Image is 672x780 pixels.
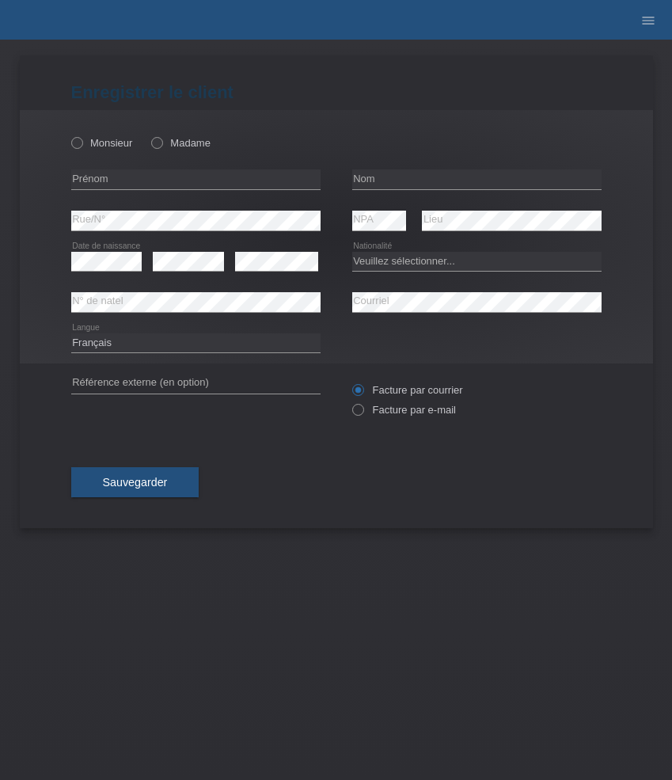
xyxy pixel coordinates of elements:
[151,137,211,149] label: Madame
[71,82,602,102] h1: Enregistrer le client
[103,476,168,489] span: Sauvegarder
[640,13,656,29] i: menu
[71,137,133,149] label: Monsieur
[352,404,363,424] input: Facture par e-mail
[71,137,82,147] input: Monsieur
[352,384,363,404] input: Facture par courrier
[352,384,463,396] label: Facture par courrier
[632,15,664,25] a: menu
[352,404,456,416] label: Facture par e-mail
[71,467,199,497] button: Sauvegarder
[151,137,161,147] input: Madame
